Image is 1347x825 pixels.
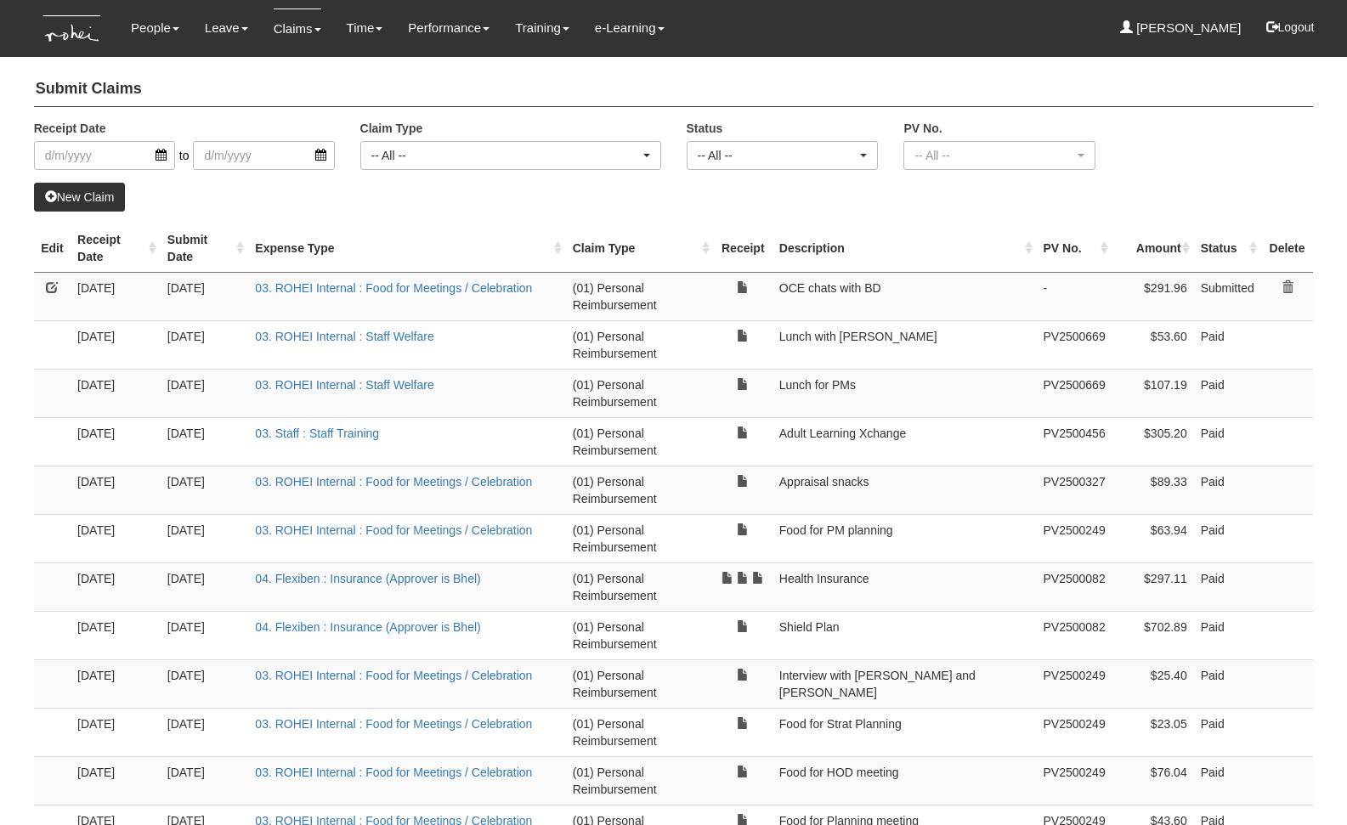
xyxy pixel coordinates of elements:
[1112,224,1194,273] th: Amount : activate to sort column ascending
[34,141,175,170] input: d/m/yyyy
[408,8,490,48] a: Performance
[161,417,249,466] td: [DATE]
[255,766,532,779] a: 03. ROHEI Internal : Food for Meetings / Celebration
[595,8,665,48] a: e-Learning
[687,141,879,170] button: -- All --
[1037,659,1112,708] td: PV2500249
[1112,272,1194,320] td: $291.96
[161,611,249,659] td: [DATE]
[1037,224,1112,273] th: PV No. : activate to sort column ascending
[1037,514,1112,562] td: PV2500249
[255,620,480,634] a: 04. Flexiben : Insurance (Approver is Bhel)
[274,8,321,48] a: Claims
[1037,272,1112,320] td: -
[1037,611,1112,659] td: PV2500082
[1037,562,1112,611] td: PV2500082
[1194,562,1261,611] td: Paid
[1254,7,1327,48] button: Logout
[360,141,661,170] button: -- All --
[71,708,161,756] td: [DATE]
[131,8,179,48] a: People
[903,120,942,137] label: PV No.
[1112,466,1194,514] td: $89.33
[566,562,714,611] td: (01) Personal Reimbursement
[1112,369,1194,417] td: $107.19
[255,475,532,489] a: 03. ROHEI Internal : Food for Meetings / Celebration
[1112,611,1194,659] td: $702.89
[71,514,161,562] td: [DATE]
[1194,514,1261,562] td: Paid
[255,281,532,295] a: 03. ROHEI Internal : Food for Meetings / Celebration
[687,120,723,137] label: Status
[71,369,161,417] td: [DATE]
[1037,369,1112,417] td: PV2500669
[161,272,249,320] td: [DATE]
[1112,514,1194,562] td: $63.94
[161,562,249,611] td: [DATE]
[1194,466,1261,514] td: Paid
[71,611,161,659] td: [DATE]
[566,417,714,466] td: (01) Personal Reimbursement
[773,417,1037,466] td: Adult Learning Xchange
[255,378,433,392] a: 03. ROHEI Internal : Staff Welfare
[193,141,334,170] input: d/m/yyyy
[566,708,714,756] td: (01) Personal Reimbursement
[34,224,71,273] th: Edit
[71,417,161,466] td: [DATE]
[360,120,423,137] label: Claim Type
[566,659,714,708] td: (01) Personal Reimbursement
[566,272,714,320] td: (01) Personal Reimbursement
[255,330,433,343] a: 03. ROHEI Internal : Staff Welfare
[773,659,1037,708] td: Interview with [PERSON_NAME] and [PERSON_NAME]
[1112,562,1194,611] td: $297.11
[566,756,714,805] td: (01) Personal Reimbursement
[161,369,249,417] td: [DATE]
[71,272,161,320] td: [DATE]
[1194,756,1261,805] td: Paid
[773,756,1037,805] td: Food for HOD meeting
[566,514,714,562] td: (01) Personal Reimbursement
[71,224,161,273] th: Receipt Date : activate to sort column ascending
[1112,708,1194,756] td: $23.05
[161,659,249,708] td: [DATE]
[903,141,1095,170] button: -- All --
[566,224,714,273] th: Claim Type : activate to sort column ascending
[71,659,161,708] td: [DATE]
[1276,757,1330,808] iframe: chat widget
[1194,611,1261,659] td: Paid
[1112,417,1194,466] td: $305.20
[255,427,379,440] a: 03. Staff : Staff Training
[1037,320,1112,369] td: PV2500669
[347,8,383,48] a: Time
[34,120,106,137] label: Receipt Date
[515,8,569,48] a: Training
[773,708,1037,756] td: Food for Strat Planning
[773,369,1037,417] td: Lunch for PMs
[566,320,714,369] td: (01) Personal Reimbursement
[1112,320,1194,369] td: $53.60
[773,562,1037,611] td: Health Insurance
[1194,224,1261,273] th: Status : activate to sort column ascending
[1037,708,1112,756] td: PV2500249
[71,756,161,805] td: [DATE]
[161,708,249,756] td: [DATE]
[161,466,249,514] td: [DATE]
[1120,8,1242,48] a: [PERSON_NAME]
[71,562,161,611] td: [DATE]
[773,514,1037,562] td: Food for PM planning
[714,224,773,273] th: Receipt
[34,72,1314,107] h4: Submit Claims
[773,611,1037,659] td: Shield Plan
[773,466,1037,514] td: Appraisal snacks
[773,320,1037,369] td: Lunch with [PERSON_NAME]
[255,717,532,731] a: 03. ROHEI Internal : Food for Meetings / Celebration
[566,369,714,417] td: (01) Personal Reimbursement
[248,224,565,273] th: Expense Type : activate to sort column ascending
[1037,466,1112,514] td: PV2500327
[255,523,532,537] a: 03. ROHEI Internal : Food for Meetings / Celebration
[1112,756,1194,805] td: $76.04
[566,466,714,514] td: (01) Personal Reimbursement
[161,320,249,369] td: [DATE]
[1194,320,1261,369] td: Paid
[255,669,532,682] a: 03. ROHEI Internal : Food for Meetings / Celebration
